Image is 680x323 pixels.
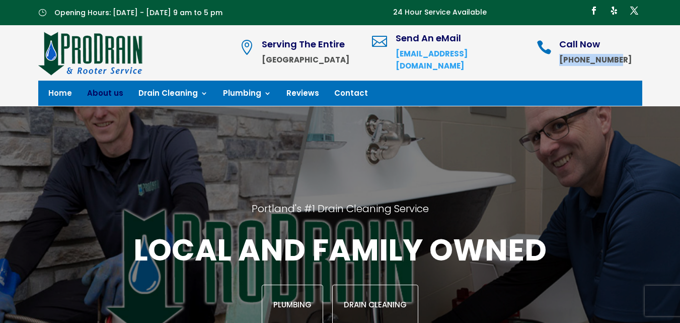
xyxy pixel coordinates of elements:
[372,34,387,49] span: 
[262,38,345,50] span: Serving The Entire
[559,38,600,50] span: Call Now
[586,3,602,19] a: Follow on Facebook
[38,9,46,16] span: }
[393,7,487,19] p: 24 Hour Service Available
[48,90,72,101] a: Home
[537,40,552,55] span: 
[606,3,622,19] a: Follow on Yelp
[286,90,319,101] a: Reviews
[396,32,461,44] span: Send An eMail
[223,90,271,101] a: Plumbing
[54,8,222,18] span: Opening Hours: [DATE] - [DATE] 9 am to 5 pm
[334,90,368,101] a: Contact
[626,3,642,19] a: Follow on X
[559,54,632,65] strong: [PHONE_NUMBER]
[38,30,143,76] img: site-logo-100h
[262,54,349,65] strong: [GEOGRAPHIC_DATA]
[138,90,208,101] a: Drain Cleaning
[89,202,591,230] h2: Portland's #1 Drain Cleaning Service
[87,90,123,101] a: About us
[239,40,254,55] span: 
[396,48,468,71] a: [EMAIL_ADDRESS][DOMAIN_NAME]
